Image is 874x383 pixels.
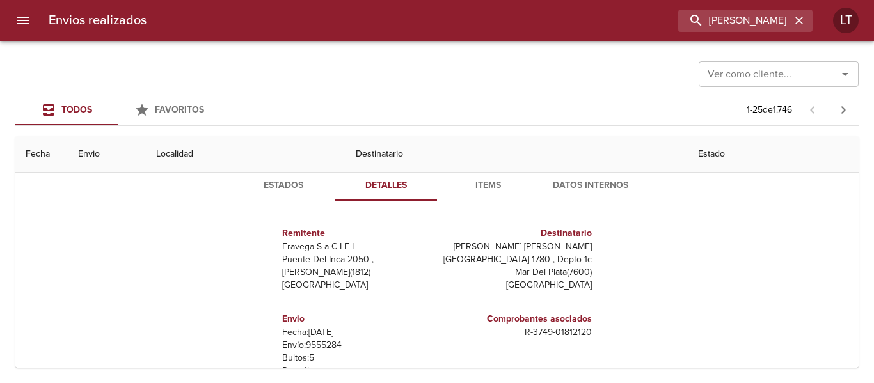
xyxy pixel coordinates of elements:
span: Pagina siguiente [828,95,859,125]
span: Pagina anterior [797,103,828,116]
p: [GEOGRAPHIC_DATA] [442,279,592,292]
button: Abrir [836,65,854,83]
p: [PERSON_NAME] ( 1812 ) [282,266,432,279]
p: R - 3749 - 01812120 [442,326,592,339]
button: menu [8,5,38,36]
p: Envío: 9555284 [282,339,432,352]
span: Detalles [342,178,429,194]
th: Estado [688,136,859,173]
p: [GEOGRAPHIC_DATA] [282,279,432,292]
p: Fravega S a C I E I [282,240,432,253]
th: Destinatario [346,136,687,173]
th: Envio [68,136,146,173]
h6: Envios realizados [49,10,147,31]
p: [PERSON_NAME] [PERSON_NAME] [442,240,592,253]
div: Abrir información de usuario [833,8,859,33]
span: Favoritos [155,104,204,115]
input: buscar [678,10,791,32]
div: LT [833,8,859,33]
h6: Envio [282,312,432,326]
div: Tabs Envios [15,95,220,125]
span: Datos Internos [547,178,634,194]
p: Bultos: 5 [282,352,432,364]
p: Fecha: [DATE] [282,326,432,339]
p: Puente Del Inca 2050 , [282,253,432,266]
span: Estados [240,178,327,194]
p: Peso: 1 kg [282,364,432,377]
div: Tabs detalle de guia [232,170,642,201]
h6: Remitente [282,226,432,240]
h6: Destinatario [442,226,592,240]
p: [GEOGRAPHIC_DATA] 1780 , Depto 1c [442,253,592,266]
th: Localidad [146,136,346,173]
h6: Comprobantes asociados [442,312,592,326]
span: Items [445,178,532,194]
th: Fecha [15,136,68,173]
p: 1 - 25 de 1.746 [747,104,792,116]
p: Mar Del Plata ( 7600 ) [442,266,592,279]
span: Todos [61,104,92,115]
